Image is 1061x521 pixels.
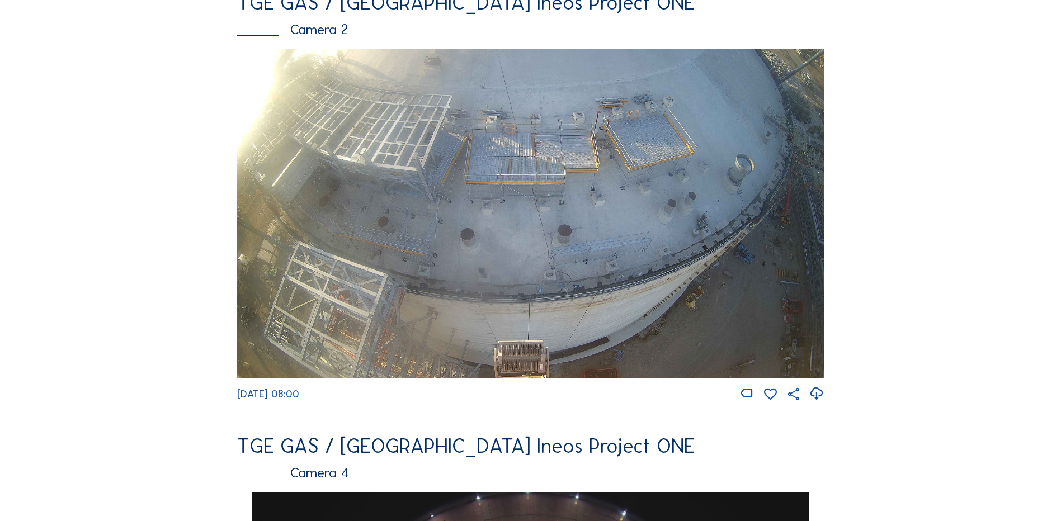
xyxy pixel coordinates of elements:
div: Camera 4 [237,466,824,480]
img: Image [237,49,824,378]
span: [DATE] 08:00 [237,388,299,400]
div: TGE GAS / [GEOGRAPHIC_DATA] Ineos Project ONE [237,436,824,456]
div: Camera 2 [237,22,824,36]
